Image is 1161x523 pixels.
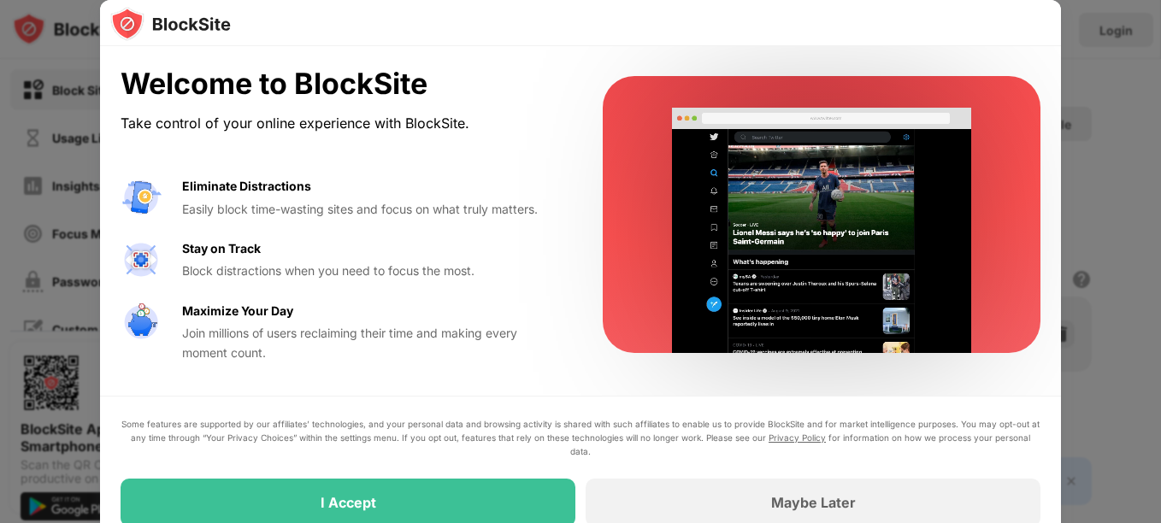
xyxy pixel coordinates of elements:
[771,494,856,511] div: Maybe Later
[121,111,562,136] div: Take control of your online experience with BlockSite.
[182,302,293,320] div: Maximize Your Day
[121,302,162,343] img: value-safe-time.svg
[121,177,162,218] img: value-avoid-distractions.svg
[182,239,261,258] div: Stay on Track
[182,261,562,280] div: Block distractions when you need to focus the most.
[121,239,162,280] img: value-focus.svg
[769,432,826,443] a: Privacy Policy
[121,67,562,102] div: Welcome to BlockSite
[121,417,1040,458] div: Some features are supported by our affiliates’ technologies, and your personal data and browsing ...
[182,200,562,219] div: Easily block time-wasting sites and focus on what truly matters.
[110,7,231,41] img: logo-blocksite.svg
[321,494,376,511] div: I Accept
[182,324,562,362] div: Join millions of users reclaiming their time and making every moment count.
[182,177,311,196] div: Eliminate Distractions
